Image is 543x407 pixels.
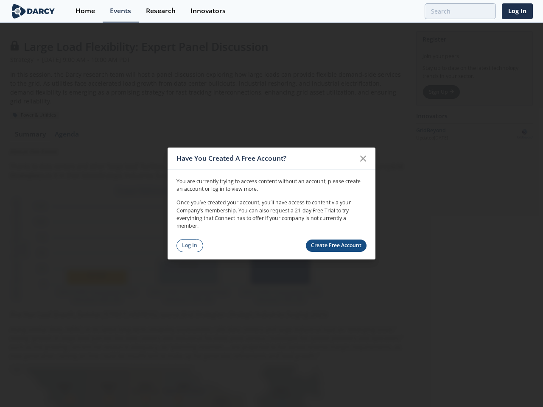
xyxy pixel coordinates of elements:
[146,8,176,14] div: Research
[190,8,226,14] div: Innovators
[176,177,367,193] p: You are currently trying to access content without an account, please create an account or log in...
[306,240,367,252] a: Create Free Account
[110,8,131,14] div: Events
[76,8,95,14] div: Home
[425,3,496,19] input: Advanced Search
[176,239,203,252] a: Log In
[10,4,56,19] img: logo-wide.svg
[176,199,367,230] p: Once you’ve created your account, you’ll have access to content via your Company’s membership. Yo...
[502,3,533,19] a: Log In
[176,151,355,167] div: Have You Created A Free Account?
